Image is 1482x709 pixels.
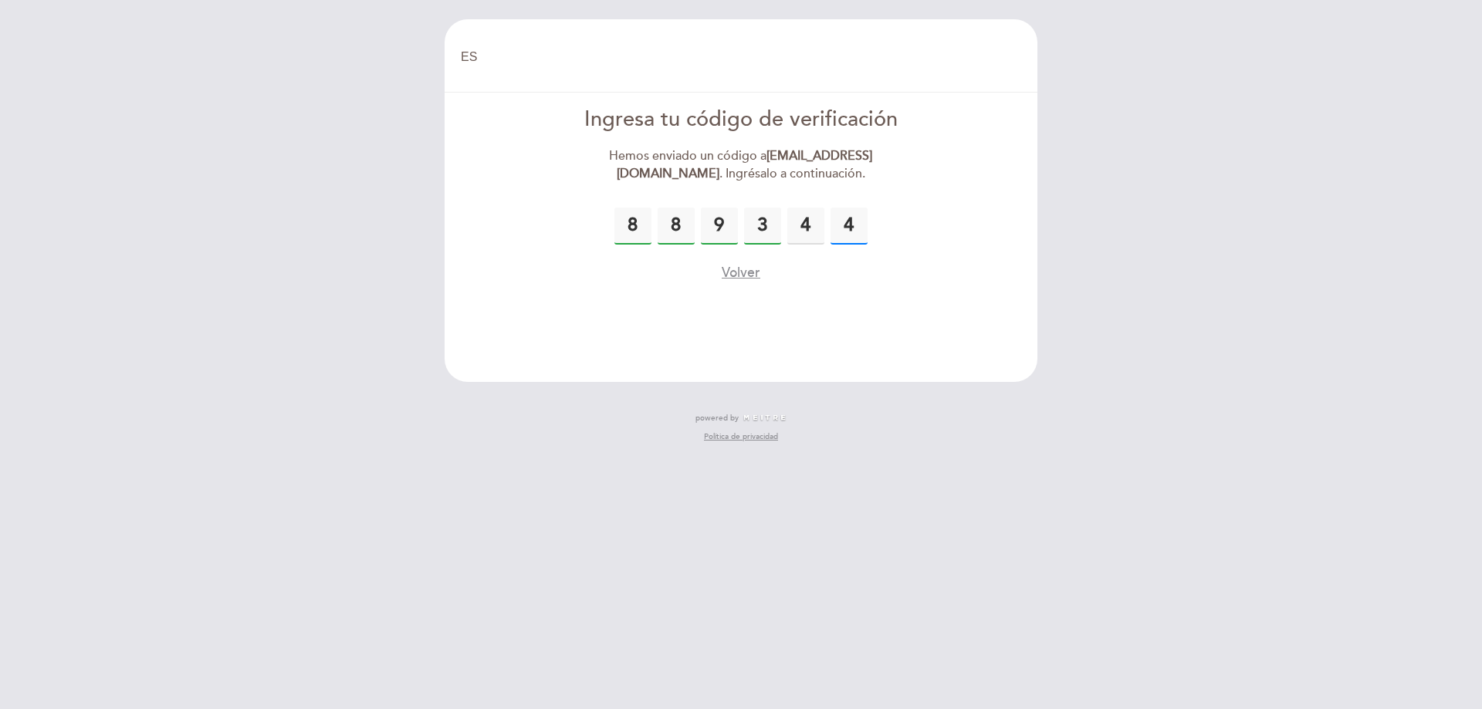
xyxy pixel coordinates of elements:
input: 0 [701,208,738,245]
input: 0 [614,208,651,245]
input: 0 [831,208,868,245]
input: 0 [787,208,824,245]
a: Política de privacidad [704,431,778,442]
img: MEITRE [743,414,787,422]
input: 0 [658,208,695,245]
button: Volver [722,263,760,282]
span: powered by [695,413,739,424]
strong: [EMAIL_ADDRESS][DOMAIN_NAME] [617,148,873,181]
input: 0 [744,208,781,245]
div: Ingresa tu código de verificación [564,105,919,135]
a: powered by [695,413,787,424]
div: Hemos enviado un código a . Ingrésalo a continuación. [564,147,919,183]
